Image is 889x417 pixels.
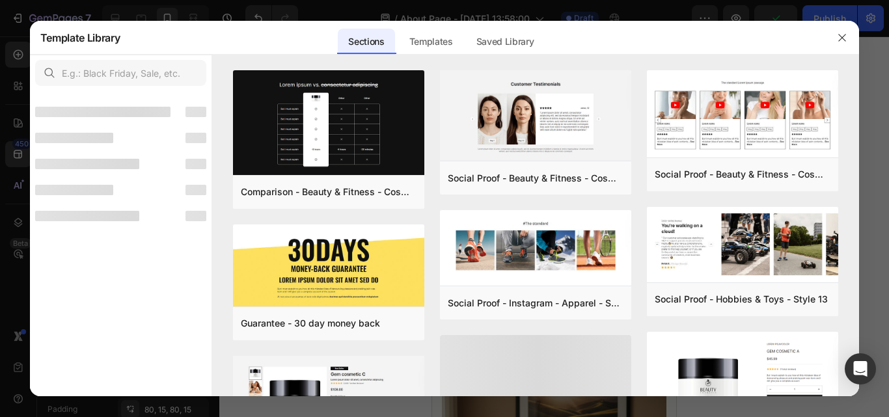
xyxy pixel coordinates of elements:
[241,316,380,331] div: Guarantee - 30 day money back
[655,167,830,182] div: Social Proof - Beauty & Fitness - Cosmetic - Style 8
[845,353,876,384] div: Open Intercom Messenger
[448,295,623,311] div: Social Proof - Instagram - Apparel - Shoes - Style 30
[233,70,424,178] img: c19.png
[399,29,463,55] div: Templates
[241,184,417,200] div: Comparison - Beauty & Fitness - Cosmetic - Ingredients - Style 19
[647,207,838,282] img: sp13.png
[647,70,838,160] img: sp8.png
[655,291,828,307] div: Social Proof - Hobbies & Toys - Style 13
[448,170,623,186] div: Social Proof - Beauty & Fitness - Cosmetic - Style 16
[466,29,545,55] div: Saved Library
[440,70,631,163] img: sp16.png
[440,210,631,281] img: sp30.png
[338,29,394,55] div: Sections
[35,60,206,86] input: E.g.: Black Friday, Sale, etc.
[10,38,234,119] img: Alt Image
[96,185,165,196] div: Drop element here
[233,224,424,309] img: g30.png
[40,21,120,55] h2: Template Library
